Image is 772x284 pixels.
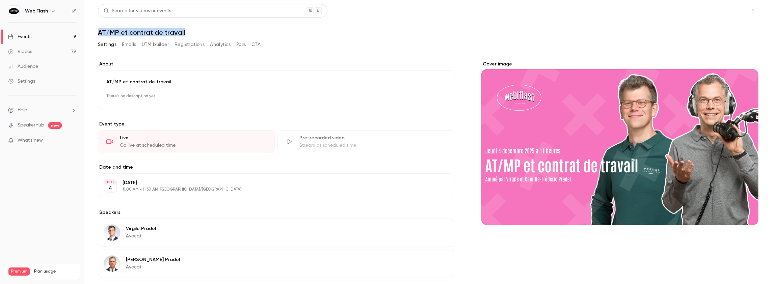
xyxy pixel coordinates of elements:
[120,142,266,149] div: Go live at scheduled time
[8,78,35,85] div: Settings
[18,122,44,129] a: SpeakerHub
[98,219,454,247] div: Virgile PradelVirgile PradelAvocat
[104,225,120,241] img: Virgile Pradel
[481,61,758,67] label: Cover image
[98,209,454,216] label: Speakers
[18,107,27,114] span: Help
[8,48,32,55] div: Videos
[126,256,180,263] p: [PERSON_NAME] Pradel
[126,264,180,271] p: Avocat
[18,137,43,144] span: What's new
[8,33,31,40] div: Events
[106,79,446,85] p: AT/MP et contrat de travail
[8,267,30,276] span: Premium
[481,61,758,225] section: Cover image
[48,122,62,129] span: new
[8,107,76,114] li: help-dropdown-opener
[68,138,76,144] iframe: Noticeable Trigger
[25,8,48,15] h6: WebiFlash
[34,269,76,274] span: Plan usage
[120,135,266,141] div: Live
[98,130,275,153] div: LiveGo live at scheduled time
[716,4,742,18] button: Share
[210,39,231,50] button: Analytics
[123,187,419,192] p: 11:00 AM - 11:30 AM, [GEOGRAPHIC_DATA]/[GEOGRAPHIC_DATA]
[299,135,446,141] div: Pre-recorded video
[251,39,261,50] button: CTA
[98,61,454,67] label: About
[98,250,454,278] div: Camille Pradel[PERSON_NAME] PradelAvocat
[299,142,446,149] div: Stream at scheduled time
[109,185,112,192] p: 4
[8,63,38,70] div: Audience
[175,39,205,50] button: Registrations
[106,91,446,102] p: There's no description yet
[122,39,136,50] button: Emails
[277,130,454,153] div: Pre-recorded videoStream at scheduled time
[104,7,171,15] div: Search for videos or events
[104,180,116,184] div: DEC
[123,179,419,186] p: [DATE]
[126,233,156,239] p: Avocat
[98,28,758,36] h1: AT/MP et contrat de travail
[98,121,454,127] p: Event type
[98,164,454,171] label: Date and time
[8,6,19,17] img: WebiFlash
[98,39,116,50] button: Settings
[236,39,246,50] button: Polls
[126,225,156,232] p: Virgile Pradel
[104,256,120,272] img: Camille Pradel
[142,39,169,50] button: UTM builder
